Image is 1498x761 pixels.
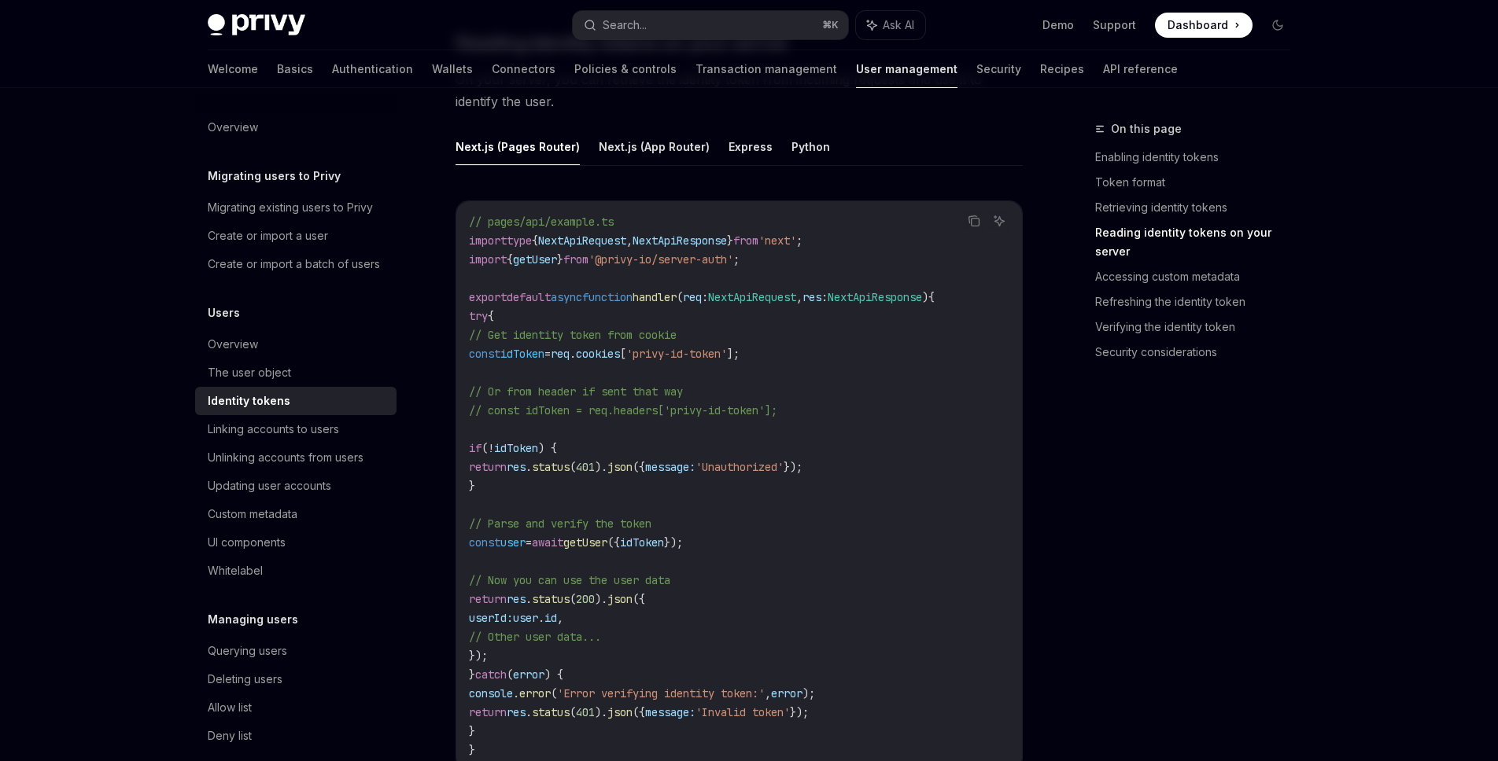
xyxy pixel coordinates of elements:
[526,460,532,474] span: .
[1095,195,1303,220] a: Retrieving identity tokens
[570,592,576,606] span: (
[469,535,500,550] span: const
[557,686,765,700] span: 'Error verifying identity token:'
[1095,170,1303,195] a: Token format
[488,441,494,455] span: !
[208,476,331,495] div: Updating user accounts
[645,460,695,474] span: message:
[513,667,544,682] span: error
[802,686,815,700] span: );
[507,667,513,682] span: (
[208,363,291,382] div: The user object
[526,535,532,550] span: =
[557,252,563,267] span: }
[208,392,290,410] div: Identity tokens
[500,535,526,550] span: user
[195,557,397,585] a: Whitelabel
[195,500,397,528] a: Custom metadata
[469,215,614,229] span: // pages/api/example.ts
[469,573,670,587] span: // Now you can use the user data
[1042,17,1074,33] a: Demo
[208,118,258,137] div: Overview
[195,222,397,250] a: Create or import a user
[576,592,595,606] span: 200
[195,113,397,142] a: Overview
[208,533,286,552] div: UI components
[607,705,633,719] span: json
[1040,50,1084,88] a: Recipes
[195,415,397,443] a: Linking accounts to users
[620,347,626,361] span: [
[469,686,513,700] span: console
[551,686,557,700] span: (
[574,50,677,88] a: Policies & controls
[208,303,240,322] h5: Users
[599,128,710,165] button: Next.js (App Router)
[469,630,601,644] span: // Other user data...
[469,441,481,455] span: if
[208,198,373,217] div: Migrating existing users to Privy
[208,50,258,88] a: Welcome
[332,50,413,88] a: Authentication
[456,128,580,165] button: Next.js (Pages Router)
[821,290,828,304] span: :
[456,68,1023,112] span: On your server, you can retrieve the identity token from incoming requests and use it to identify...
[544,611,557,625] span: id
[507,592,526,606] span: res
[469,384,683,399] span: // Or from header if sent that way
[208,698,252,717] div: Allow list
[976,50,1021,88] a: Security
[469,479,475,493] span: }
[432,50,473,88] a: Wallets
[695,460,784,474] span: 'Unauthorized'
[802,290,821,304] span: res
[1095,340,1303,365] a: Security considerations
[664,535,683,550] span: });
[469,252,507,267] span: import
[582,290,633,304] span: function
[208,167,341,186] h5: Migrating users to Privy
[208,670,282,689] div: Deleting users
[538,611,544,625] span: .
[208,642,287,660] div: Querying users
[526,592,532,606] span: .
[195,387,397,415] a: Identity tokens
[796,233,802,248] span: ;
[791,128,830,165] button: Python
[469,611,513,625] span: userId:
[1155,13,1253,38] a: Dashboard
[195,722,397,750] a: Deny list
[208,505,297,524] div: Custom metadata
[532,705,570,719] span: status
[532,535,563,550] span: await
[532,233,538,248] span: {
[626,347,727,361] span: 'privy-id-token'
[573,11,848,39] button: Search...⌘K
[695,50,837,88] a: Transaction management
[633,705,645,719] span: ({
[208,14,305,36] img: dark logo
[758,233,796,248] span: 'next'
[195,358,397,387] a: The user object
[633,233,727,248] span: NextApiResponse
[607,460,633,474] span: json
[633,290,677,304] span: handler
[695,705,790,719] span: 'Invalid token'
[1095,314,1303,340] a: Verifying the identity token
[492,50,555,88] a: Connectors
[856,50,957,88] a: User management
[729,128,773,165] button: Express
[683,290,702,304] span: req
[551,290,582,304] span: async
[563,252,588,267] span: from
[208,335,258,354] div: Overview
[1093,17,1136,33] a: Support
[1168,17,1228,33] span: Dashboard
[1103,50,1178,88] a: API reference
[544,347,551,361] span: =
[595,592,607,606] span: ).
[195,443,397,472] a: Unlinking accounts from users
[195,472,397,500] a: Updating user accounts
[563,535,607,550] span: getUser
[595,460,607,474] span: ).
